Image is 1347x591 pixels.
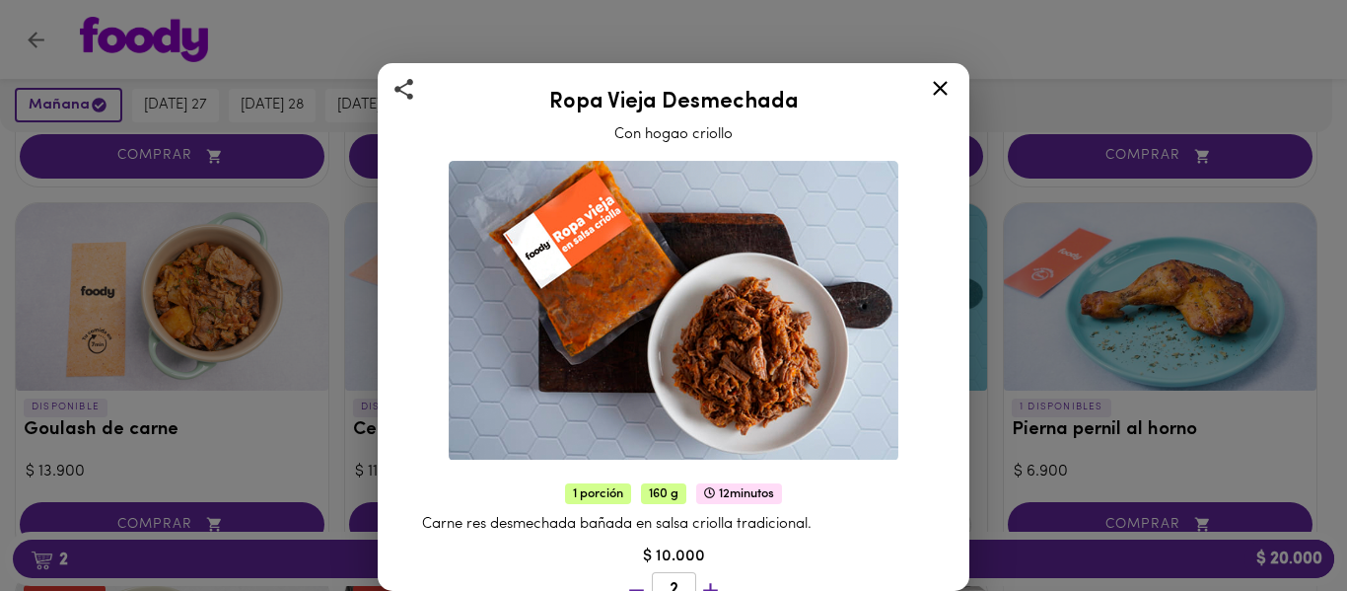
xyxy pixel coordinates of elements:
span: 160 g [641,483,686,504]
iframe: Messagebird Livechat Widget [1233,477,1327,571]
span: 12 minutos [696,483,782,504]
span: 1 porción [565,483,631,504]
span: Con hogao criollo [614,127,733,142]
span: Carne res desmechada bañada en salsa criolla tradicional. [422,517,812,532]
img: Ropa Vieja Desmechada [449,161,898,461]
div: $ 10.000 [402,546,945,568]
h2: Ropa Vieja Desmechada [402,91,945,114]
